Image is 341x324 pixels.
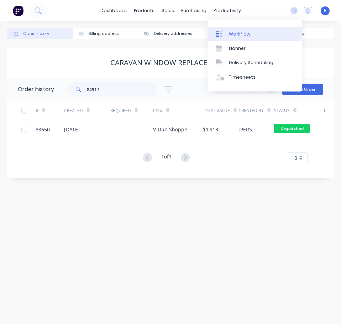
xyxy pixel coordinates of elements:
div: 1 of 1 [161,153,172,163]
div: sales [158,5,178,16]
span: E [324,7,326,14]
button: Billing address [73,28,138,39]
div: # [36,108,38,114]
span: 10 [292,154,297,162]
div: Created [64,101,110,121]
button: Order history [7,28,73,39]
div: # [36,101,64,121]
div: $1,913.60 [203,126,224,133]
a: Planner [208,41,302,56]
div: Total Value [203,108,230,114]
div: Created [64,108,83,114]
div: Status [274,101,324,121]
div: PO # [153,101,203,121]
div: Delivery addresses [154,31,192,37]
a: Delivery Scheduling [208,56,302,70]
button: Delivery addresses [138,28,203,39]
div: PO # [153,108,163,114]
div: Created By [238,101,274,121]
button: Collaborate [203,28,269,39]
a: Timesheets [208,70,302,84]
div: Order history [23,31,49,37]
img: Factory [13,5,23,16]
div: [DATE] [64,126,80,133]
a: Workflow [208,27,302,41]
div: 83650 [36,126,50,133]
div: Status [274,108,290,114]
div: Order history [18,85,54,94]
div: Planner [229,45,246,52]
button: Create Order [282,84,323,95]
div: Required [110,108,131,114]
span: Dispatched [274,124,310,133]
a: dashboard [97,5,130,16]
div: Workflow [229,31,250,37]
div: Billing address [89,31,119,37]
div: purchasing [178,5,210,16]
div: products [130,5,158,16]
div: Timesheets [229,74,256,80]
div: Delivery Scheduling [229,59,273,66]
div: Required [110,101,153,121]
div: Created By [238,108,264,114]
div: Caravan Window Replacements [110,58,231,67]
input: Search... [87,82,157,96]
div: V-Dub Shoppe [153,126,187,133]
div: Total Value [203,101,238,121]
div: [PERSON_NAME] [238,126,260,133]
div: productivity [210,5,245,16]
